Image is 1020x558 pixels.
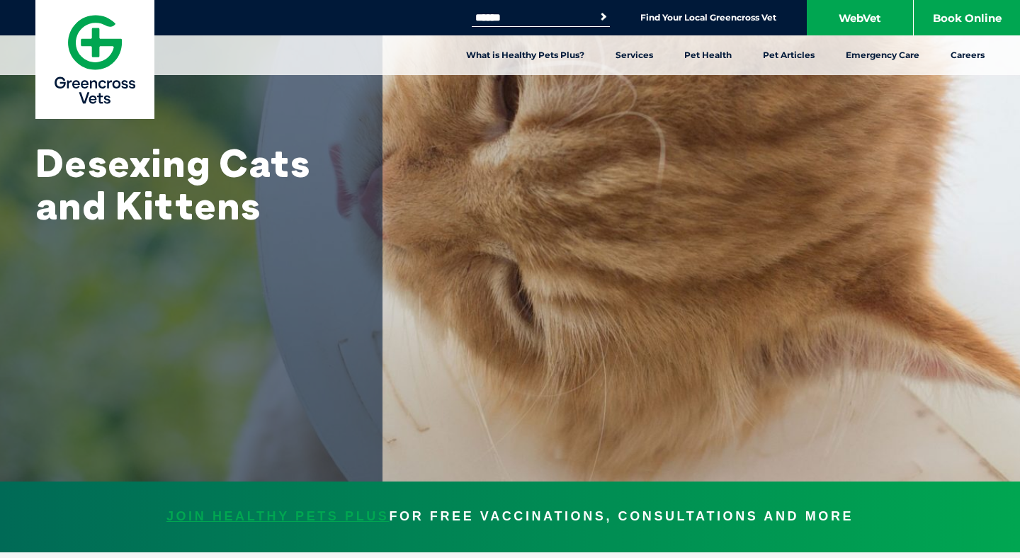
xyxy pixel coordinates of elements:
span: JOIN HEALTHY PETS PLUS [166,506,390,528]
h1: Desexing Cats and Kittens [35,142,347,227]
button: Search [596,10,611,24]
a: Careers [935,35,1000,75]
a: JOIN HEALTHY PETS PLUS [166,509,390,523]
a: Emergency Care [830,35,935,75]
a: Pet Articles [747,35,830,75]
a: Pet Health [669,35,747,75]
a: Find Your Local Greencross Vet [640,12,776,23]
a: Services [600,35,669,75]
p: FOR FREE VACCINATIONS, CONSULTATIONS AND MORE [14,506,1006,528]
a: What is Healthy Pets Plus? [450,35,600,75]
